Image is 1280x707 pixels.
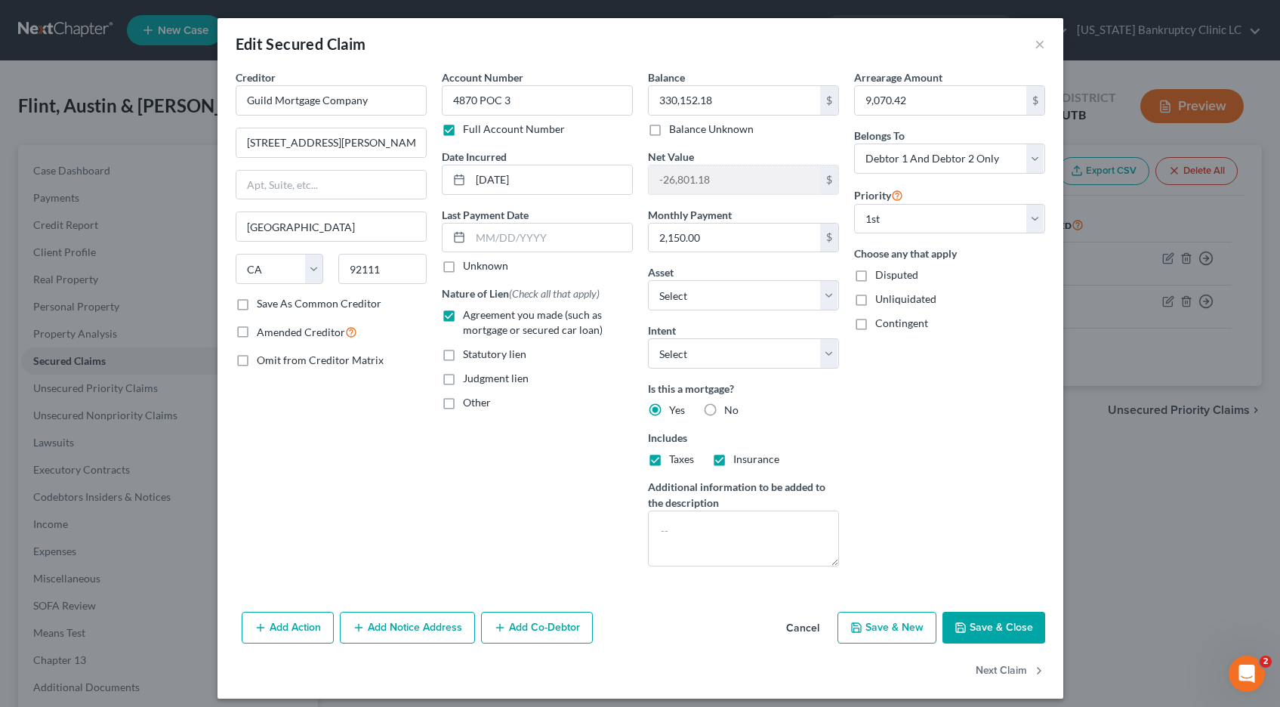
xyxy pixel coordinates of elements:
[463,308,603,336] span: Agreement you made (such as mortgage or secured car loan)
[242,612,334,644] button: Add Action
[649,86,820,115] input: 0.00
[648,207,732,223] label: Monthly Payment
[733,452,779,465] span: Insurance
[649,165,820,194] input: 0.00
[669,122,754,137] label: Balance Unknown
[509,287,600,300] span: (Check all that apply)
[854,69,942,85] label: Arrearage Amount
[875,292,936,305] span: Unliquidated
[463,122,565,137] label: Full Account Number
[442,69,523,85] label: Account Number
[442,149,507,165] label: Date Incurred
[875,316,928,329] span: Contingent
[649,224,820,252] input: 0.00
[463,372,529,384] span: Judgment lien
[1035,35,1045,53] button: ×
[774,613,831,644] button: Cancel
[470,165,632,194] input: MM/DD/YYYY
[1229,656,1265,692] iframe: Intercom live chat
[648,149,694,165] label: Net Value
[854,186,903,204] label: Priority
[820,165,838,194] div: $
[442,207,529,223] label: Last Payment Date
[820,86,838,115] div: $
[648,323,676,338] label: Intent
[340,612,475,644] button: Add Notice Address
[236,33,366,54] div: Edit Secured Claim
[257,353,384,366] span: Omit from Creditor Matrix
[976,656,1045,687] button: Next Claim
[338,254,427,284] input: Enter zip...
[648,266,674,279] span: Asset
[854,245,1045,261] label: Choose any that apply
[470,224,632,252] input: MM/DD/YYYY
[442,85,633,116] input: --
[236,71,276,84] span: Creditor
[648,69,685,85] label: Balance
[463,347,526,360] span: Statutory lien
[481,612,593,644] button: Add Co-Debtor
[820,224,838,252] div: $
[463,258,508,273] label: Unknown
[236,128,426,157] input: Enter address...
[236,212,426,241] input: Enter city...
[837,612,936,644] button: Save & New
[648,381,839,397] label: Is this a mortgage?
[669,403,685,416] span: Yes
[724,403,739,416] span: No
[854,129,905,142] span: Belongs To
[257,296,381,311] label: Save As Common Creditor
[236,171,426,199] input: Apt, Suite, etc...
[648,430,839,446] label: Includes
[942,612,1045,644] button: Save & Close
[875,268,918,281] span: Disputed
[257,326,345,338] span: Amended Creditor
[442,286,600,301] label: Nature of Lien
[669,452,694,465] span: Taxes
[648,479,839,511] label: Additional information to be added to the description
[855,86,1026,115] input: 0.00
[463,396,491,409] span: Other
[1026,86,1044,115] div: $
[1260,656,1272,668] span: 2
[236,85,427,116] input: Search creditor by name...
